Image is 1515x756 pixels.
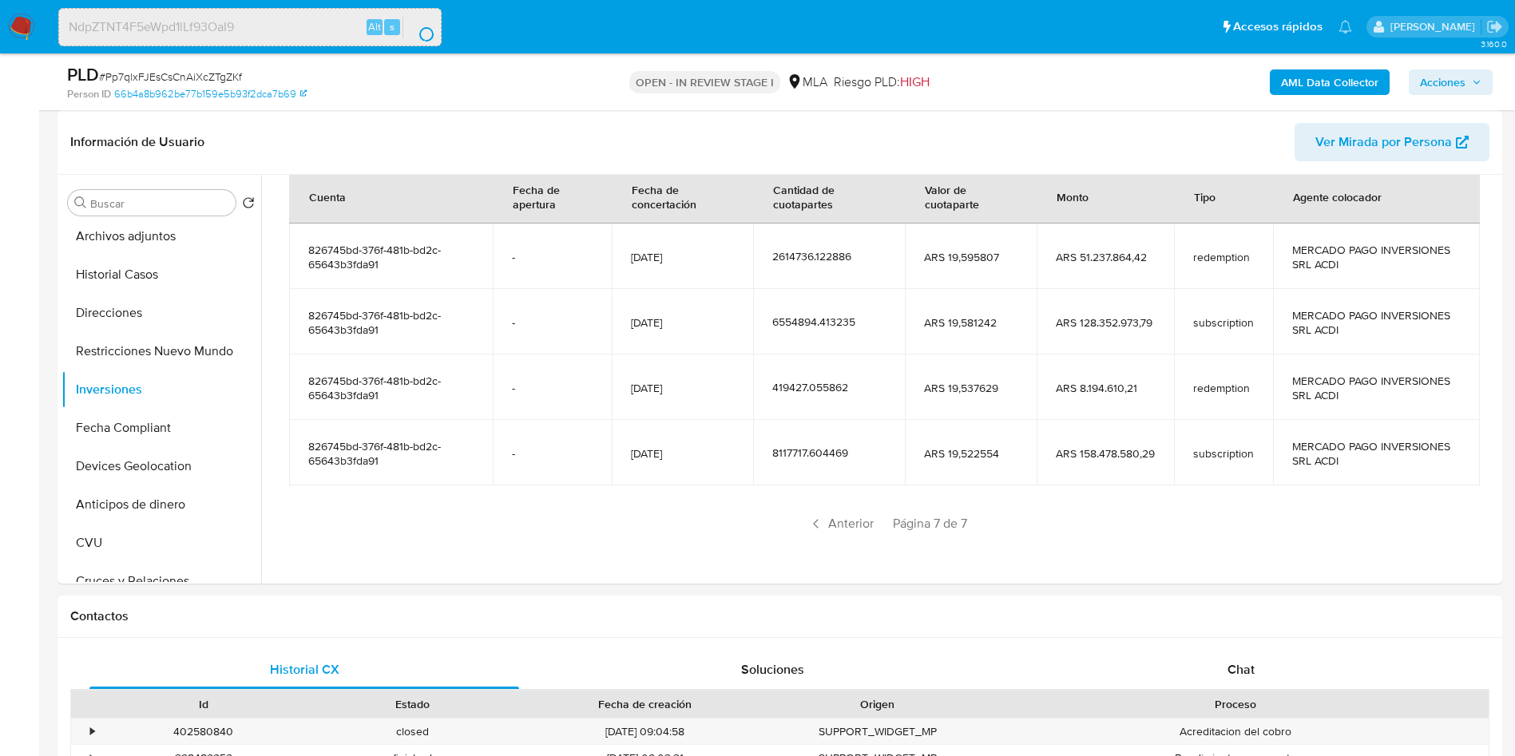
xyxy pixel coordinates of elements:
b: PLD [67,61,99,87]
span: Chat [1227,660,1255,679]
span: Soluciones [741,660,804,679]
b: AML Data Collector [1281,69,1378,95]
div: Acreditacion del cobro [982,718,1489,745]
button: Inversiones [61,370,261,409]
h1: Contactos [70,608,1489,624]
span: Historial CX [270,660,339,679]
input: Buscar usuario o caso... [59,17,441,38]
div: Fecha de creación [529,696,762,712]
button: Restricciones Nuevo Mundo [61,332,261,370]
button: Anticipos de dinero [61,485,261,524]
div: 402580840 [99,718,308,745]
button: AML Data Collector [1270,69,1390,95]
span: 3.160.0 [1481,38,1507,50]
span: s [390,19,395,34]
h1: Información de Usuario [70,134,204,150]
b: Person ID [67,87,111,101]
button: Direcciones [61,294,261,332]
span: Ver Mirada por Persona [1315,123,1452,161]
button: Buscar [74,196,87,209]
a: Salir [1486,18,1503,35]
div: closed [308,718,518,745]
button: Historial Casos [61,255,261,294]
a: 66b4a8b962be77b159e5b93f2dca7b69 [114,87,307,101]
div: SUPPORT_WIDGET_MP [773,718,982,745]
div: Estado [319,696,506,712]
div: Id [110,696,297,712]
button: Volver al orden por defecto [242,196,255,214]
p: OPEN - IN REVIEW STAGE I [629,71,780,93]
button: Devices Geolocation [61,447,261,485]
div: Proceso [993,696,1477,712]
span: Acciones [1420,69,1465,95]
button: Fecha Compliant [61,409,261,447]
div: [DATE] 09:04:58 [518,718,773,745]
button: Ver Mirada por Persona [1295,123,1489,161]
button: Cruces y Relaciones [61,562,261,600]
button: CVU [61,524,261,562]
button: Acciones [1409,69,1493,95]
input: Buscar [90,196,229,211]
div: Origen [784,696,971,712]
a: Notificaciones [1339,20,1352,34]
p: mariaeugenia.sanchez@mercadolibre.com [1390,19,1481,34]
button: search-icon [403,16,435,38]
span: Accesos rápidos [1233,18,1323,35]
div: MLA [787,73,827,91]
div: • [90,724,94,739]
span: Alt [368,19,381,34]
span: Riesgo PLD: [834,73,930,91]
span: # Pp7qlxFJEsCsCnAiXcZTgZKf [99,69,242,85]
button: Archivos adjuntos [61,217,261,255]
span: HIGH [900,73,930,91]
